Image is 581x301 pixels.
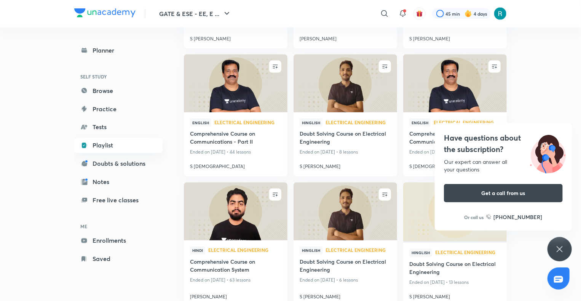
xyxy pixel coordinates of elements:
[409,147,501,157] p: Ended on [DATE] • 47 lessons
[300,258,391,275] a: Doubt Solving Course on Electrical Engineering
[444,158,563,173] div: Our expert can answer all your questions
[524,132,572,173] img: ttu_illustration_new.svg
[494,7,507,20] img: AaDeeTri
[326,120,391,125] span: Electrical Engineering
[190,130,281,147] a: Comprehensive Course on Communications - Part II
[183,182,288,241] img: new-thumbnail
[300,147,391,157] p: Ended on [DATE] • 8 lessons
[74,156,163,171] a: Doubts & solutions
[464,214,484,221] p: Or call us
[74,233,163,248] a: Enrollments
[300,275,391,285] p: Ended on [DATE] • 6 lessons
[326,248,391,253] span: Electrical Engineering
[190,275,281,285] p: Ended on [DATE] • 63 lessons
[74,251,163,267] a: Saved
[402,54,508,113] img: new-thumbnail
[464,10,472,18] img: streak
[409,260,501,278] a: Doubt Solving Course on Electrical Engineering
[184,183,287,240] a: new-thumbnail
[190,160,281,170] a: S [DEMOGRAPHIC_DATA]
[190,258,281,275] a: Comprehensive Course on Communication System
[409,249,432,257] span: Hinglish
[416,10,423,17] img: avatar
[486,213,543,221] a: [PHONE_NUMBER]
[413,8,426,20] button: avatar
[190,291,281,301] a: [PERSON_NAME]
[74,8,136,18] img: Company Logo
[292,54,398,113] img: new-thumbnail
[300,130,391,147] a: Doubt Solving Course on Electrical Engineering
[214,120,281,125] span: Electrical Engineering
[403,54,507,112] a: new-thumbnail
[74,101,163,117] a: Practice
[409,278,501,288] p: Ended on [DATE] • 13 lessons
[435,250,501,256] a: Electrical Engineering
[74,83,163,98] a: Browse
[294,54,397,112] a: new-thumbnail
[409,130,501,147] a: Comprehensive Course on Communications - Part I
[409,118,431,127] span: English
[74,70,163,83] h6: SELF STUDY
[74,120,163,135] a: Tests
[74,220,163,233] h6: ME
[208,248,281,253] a: Electrical Engineering
[208,248,281,253] span: Electrical Engineering
[300,160,391,170] a: S [PERSON_NAME]
[155,6,236,21] button: GATE & ESE - EE, E ...
[74,8,136,19] a: Company Logo
[190,247,205,255] span: Hindi
[190,118,211,127] span: English
[294,183,397,240] a: new-thumbnail
[292,182,398,241] img: new-thumbnail
[190,147,281,157] p: Ended on [DATE] • 44 lessons
[74,43,163,58] a: Planner
[190,32,281,42] a: S [PERSON_NAME]
[183,54,288,113] img: new-thumbnail
[74,175,163,190] a: Notes
[444,184,563,202] button: Get a call from us
[444,132,563,155] h4: Have questions about the subscription?
[214,120,281,125] a: Electrical Engineering
[74,138,163,153] a: Playlist
[409,32,501,42] a: S [PERSON_NAME]
[300,291,391,301] a: S [PERSON_NAME]
[409,160,501,170] a: S [DEMOGRAPHIC_DATA]
[434,120,501,125] a: Electrical Engineering
[300,118,322,127] span: Hinglish
[494,213,543,221] h6: [PHONE_NUMBER]
[326,120,391,125] a: Electrical Engineering
[326,248,391,253] a: Electrical Engineering
[300,32,391,42] a: [PERSON_NAME]
[300,247,322,255] span: Hinglish
[74,193,163,208] a: Free live classes
[434,120,501,125] span: Electrical Engineering
[409,291,501,301] a: S [PERSON_NAME]
[184,54,287,112] a: new-thumbnail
